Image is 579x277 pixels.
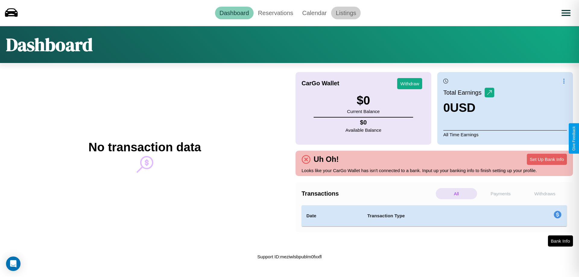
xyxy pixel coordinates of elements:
h4: $ 0 [346,119,381,126]
h4: Date [306,212,358,219]
p: Payments [480,188,521,199]
h4: Transaction Type [367,212,504,219]
p: Withdraws [524,188,565,199]
p: Support ID: meziwlsbpublm0fxxfl [257,253,321,261]
a: Reservations [254,7,298,19]
div: Give Feedback [572,126,576,151]
h4: Uh Oh! [311,155,342,164]
h3: $ 0 [347,94,380,107]
p: Looks like your CarGo Wallet has isn't connected to a bank. Input up your banking info to finish ... [302,166,567,175]
a: Listings [331,7,361,19]
h2: No transaction data [88,140,201,154]
table: simple table [302,205,567,226]
h4: CarGo Wallet [302,80,339,87]
button: Bank Info [548,235,573,247]
div: Open Intercom Messenger [6,257,21,271]
a: Dashboard [215,7,254,19]
h4: Transactions [302,190,434,197]
p: All [436,188,477,199]
p: Total Earnings [443,87,485,98]
p: Available Balance [346,126,381,134]
button: Open menu [558,5,574,21]
p: Current Balance [347,107,380,115]
p: All Time Earnings [443,130,567,139]
h3: 0 USD [443,101,494,115]
h1: Dashboard [6,32,93,57]
button: Set Up Bank Info [527,154,567,165]
a: Calendar [298,7,331,19]
button: Withdraw [397,78,422,89]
